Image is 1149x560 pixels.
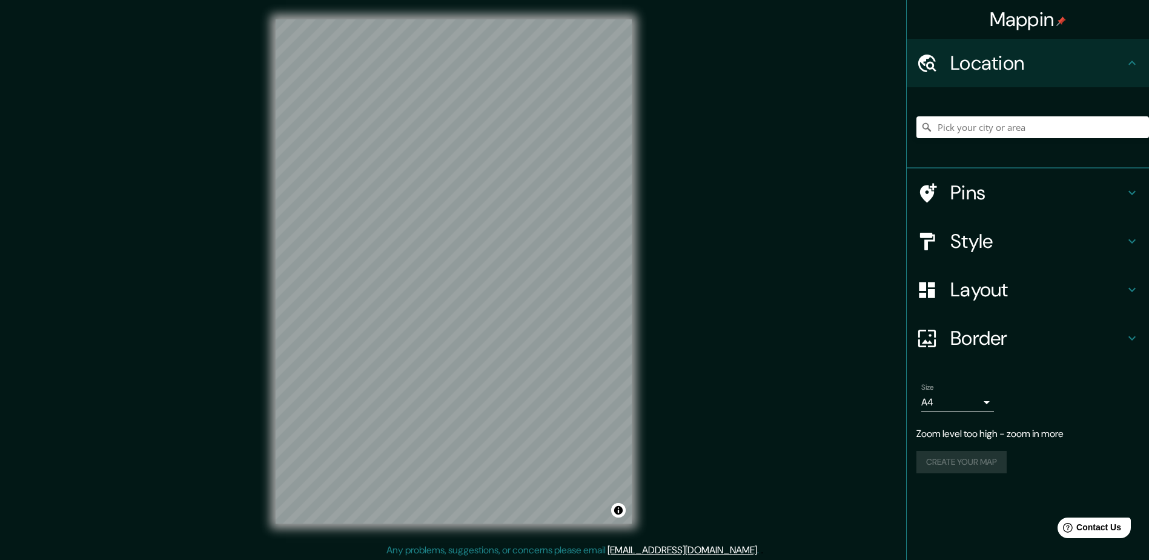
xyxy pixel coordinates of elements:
h4: Border [950,326,1125,350]
h4: Layout [950,278,1125,302]
iframe: Help widget launcher [1041,513,1136,547]
div: Style [907,217,1149,265]
p: Any problems, suggestions, or concerns please email . [386,543,759,558]
p: Zoom level too high - zoom in more [916,427,1139,441]
div: . [759,543,761,558]
label: Size [921,382,934,393]
div: A4 [921,393,994,412]
div: . [761,543,763,558]
h4: Pins [950,181,1125,205]
div: Location [907,39,1149,87]
canvas: Map [276,19,632,524]
img: pin-icon.png [1056,16,1066,26]
div: Border [907,314,1149,362]
div: Pins [907,168,1149,217]
h4: Style [950,229,1125,253]
div: Layout [907,265,1149,314]
button: Toggle attribution [611,503,626,518]
input: Pick your city or area [916,116,1149,138]
a: [EMAIL_ADDRESS][DOMAIN_NAME] [608,544,757,556]
h4: Location [950,51,1125,75]
h4: Mappin [990,7,1067,32]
